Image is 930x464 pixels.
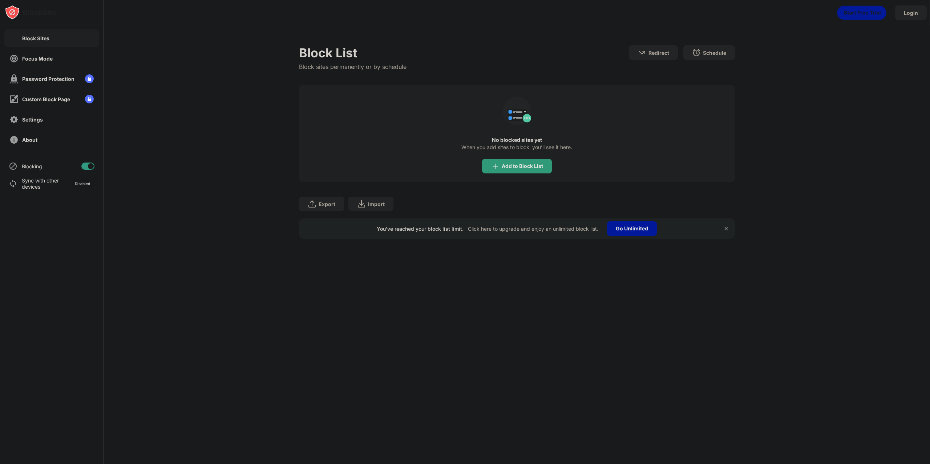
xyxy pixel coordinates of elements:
div: Block List [299,45,407,60]
div: Custom Block Page [22,96,70,102]
div: Click here to upgrade and enjoy an unlimited block list. [468,226,598,232]
div: Disabled [75,181,90,186]
img: logo-blocksite.svg [5,5,56,20]
div: Sync with other devices [22,177,59,190]
div: animation [500,94,534,128]
div: No blocked sites yet [299,137,735,143]
img: settings-off.svg [9,115,19,124]
div: Settings [22,116,43,123]
img: lock-menu.svg [85,95,94,103]
div: Add to Block List [502,163,543,169]
img: block-on.svg [9,34,19,43]
img: customize-block-page-off.svg [9,95,19,104]
div: Password Protection [22,76,74,82]
div: Blocking [22,163,42,169]
div: Focus Mode [22,56,53,62]
div: Import [368,201,385,207]
div: You’ve reached your block list limit. [377,226,464,232]
div: Schedule [703,50,726,56]
div: Block Sites [22,35,49,41]
img: password-protection-off.svg [9,74,19,83]
div: About [22,137,37,143]
img: sync-icon.svg [9,179,17,188]
div: When you add sites to block, you’ll see it here. [461,144,572,150]
img: about-off.svg [9,135,19,144]
div: Go Unlimited [607,221,657,236]
div: Redirect [648,50,669,56]
div: Block sites permanently or by schedule [299,63,407,70]
img: blocking-icon.svg [9,162,17,171]
div: Login [904,10,918,16]
img: focus-off.svg [9,54,19,63]
img: lock-menu.svg [85,74,94,83]
img: x-button.svg [723,226,729,231]
div: animation [837,5,886,20]
div: Export [319,201,335,207]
